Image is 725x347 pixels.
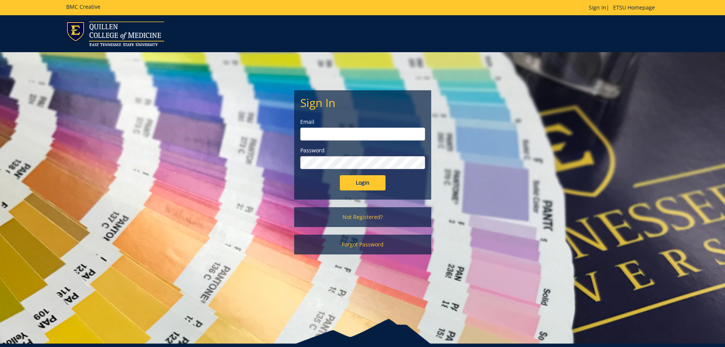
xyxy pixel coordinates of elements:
label: Email [300,118,425,126]
a: Forgot Password [294,235,431,254]
input: Login [340,175,386,190]
a: Sign In [589,4,606,11]
p: | [589,4,659,11]
h5: BMC Creative [66,4,100,10]
label: Password [300,147,425,154]
h2: Sign In [300,96,425,109]
img: ETSU logo [66,21,164,46]
a: ETSU Homepage [609,4,659,11]
a: Not Registered? [294,207,431,227]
